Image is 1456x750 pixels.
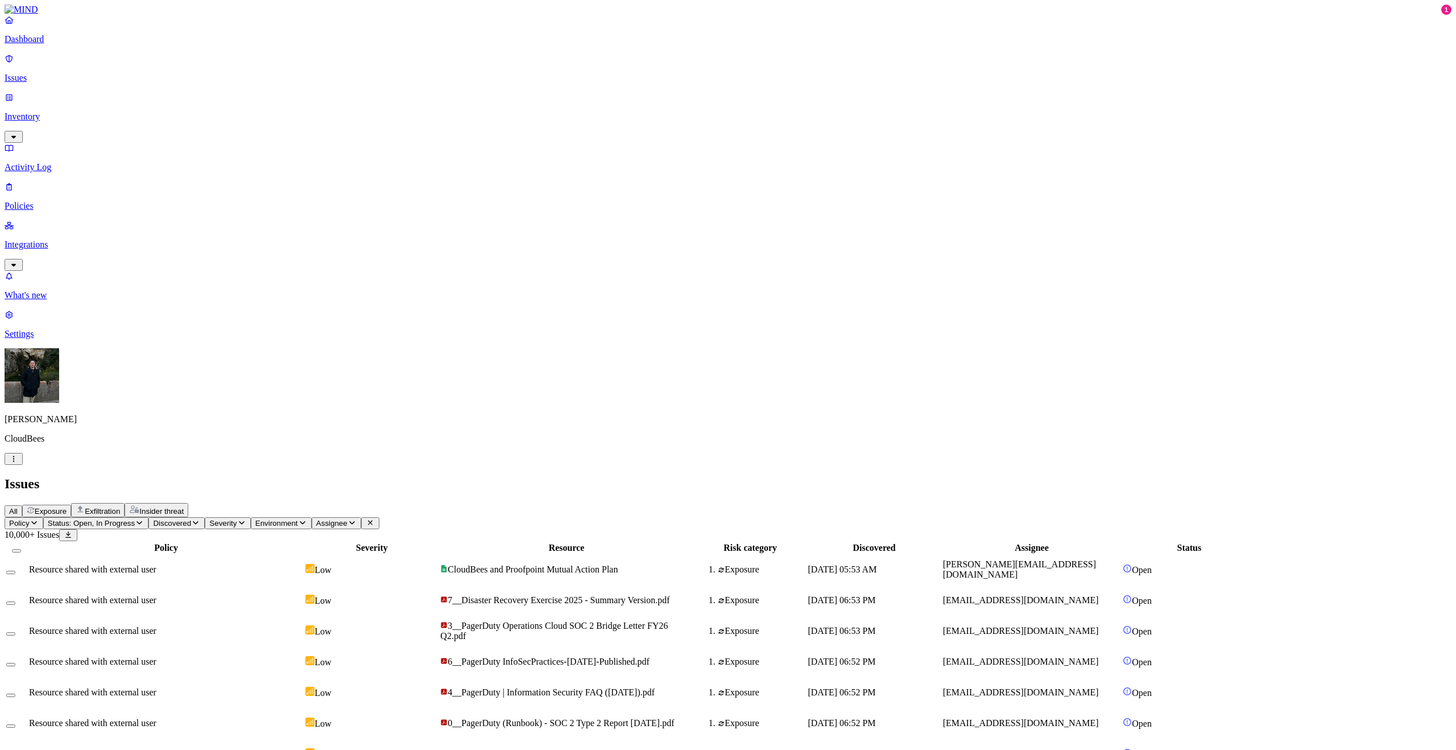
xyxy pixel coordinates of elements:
[943,626,1099,636] span: [EMAIL_ADDRESS][DOMAIN_NAME]
[305,718,315,727] img: severity-low
[808,564,876,574] span: [DATE] 05:53 AM
[35,507,67,516] span: Exposure
[808,718,875,728] span: [DATE] 06:52 PM
[305,656,315,665] img: severity-low
[5,348,59,403] img: Álvaro Menéndez Llada
[943,595,1099,605] span: [EMAIL_ADDRESS][DOMAIN_NAME]
[943,657,1099,666] span: [EMAIL_ADDRESS][DOMAIN_NAME]
[440,621,668,641] span: 3__PagerDuty Operations Cloud SOC 2 Bridge Letter FY26 Q2.pdf
[808,626,875,636] span: [DATE] 06:53 PM
[1441,5,1451,15] div: 1
[808,595,875,605] span: [DATE] 06:53 PM
[440,565,448,572] img: google-sheets
[315,719,331,728] span: Low
[29,595,156,605] span: Resource shared with external user
[718,687,806,698] div: Exposure
[5,329,1451,339] p: Settings
[448,718,674,728] span: 0__PagerDuty (Runbook) - SOC 2 Type 2 Report [DATE].pdf
[5,434,1451,444] p: CloudBees
[5,162,1451,172] p: Activity Log
[315,627,331,636] span: Low
[209,519,237,528] span: Severity
[5,220,1451,269] a: Integrations
[29,687,156,697] span: Resource shared with external user
[448,657,650,666] span: 6__PagerDuty InfoSecPractices-[DATE]-Published.pdf
[448,564,618,574] span: CloudBees and Proofpoint Mutual Action Plan
[12,549,21,553] button: Select all
[6,571,15,574] button: Select row
[315,657,331,667] span: Low
[5,201,1451,211] p: Policies
[440,688,448,695] img: adobe-pdf
[5,290,1451,300] p: What's new
[153,519,191,528] span: Discovered
[718,718,806,728] div: Exposure
[448,595,669,605] span: 7__Disaster Recovery Exercise 2025 - Summary Version.pdf
[315,688,331,698] span: Low
[29,626,156,636] span: Resource shared with external user
[29,543,303,553] div: Policy
[440,596,448,603] img: adobe-pdf
[29,564,156,574] span: Resource shared with external user
[5,34,1451,44] p: Dashboard
[315,565,331,575] span: Low
[440,719,448,726] img: adobe-pdf
[5,5,1451,15] a: MIND
[440,621,448,629] img: adobe-pdf
[29,657,156,666] span: Resource shared with external user
[1132,688,1152,698] span: Open
[305,543,438,553] div: Severity
[808,687,875,697] span: [DATE] 06:52 PM
[1123,625,1132,634] img: status-open
[448,687,655,697] span: 4__PagerDuty | Information Security FAQ ([DATE]).pdf
[305,687,315,696] img: severity-low
[6,632,15,636] button: Select row
[5,530,59,539] span: 10,000+ Issues
[5,15,1451,44] a: Dashboard
[5,5,38,15] img: MIND
[440,543,692,553] div: Resource
[1132,719,1152,728] span: Open
[305,595,315,604] img: severity-low
[1123,656,1132,665] img: status-open
[139,507,184,516] span: Insider threat
[440,657,448,665] img: adobe-pdf
[1132,627,1152,636] span: Open
[1132,596,1152,605] span: Open
[1132,657,1152,667] span: Open
[5,414,1451,425] p: [PERSON_NAME]
[1132,565,1152,575] span: Open
[808,543,940,553] div: Discovered
[943,543,1121,553] div: Assignee
[1123,595,1132,604] img: status-open
[6,663,15,666] button: Select row
[5,112,1451,122] p: Inventory
[255,519,298,528] span: Environment
[1123,543,1255,553] div: Status
[808,657,875,666] span: [DATE] 06:52 PM
[9,519,30,528] span: Policy
[5,476,1451,492] h2: Issues
[5,143,1451,172] a: Activity Log
[718,564,806,575] div: Exposure
[695,543,806,553] div: Risk category
[315,596,331,605] span: Low
[5,240,1451,250] p: Integrations
[718,626,806,636] div: Exposure
[29,718,156,728] span: Resource shared with external user
[1123,718,1132,727] img: status-open
[9,507,18,516] span: All
[48,519,135,528] span: Status: Open, In Progress
[718,595,806,605] div: Exposure
[305,564,315,573] img: severity-low
[5,310,1451,339] a: Settings
[5,73,1451,83] p: Issues
[6,694,15,697] button: Select row
[943,687,1099,697] span: [EMAIL_ADDRESS][DOMAIN_NAME]
[305,625,315,634] img: severity-low
[5,92,1451,141] a: Inventory
[5,271,1451,300] a: What's new
[943,718,1099,728] span: [EMAIL_ADDRESS][DOMAIN_NAME]
[85,507,120,516] span: Exfiltration
[1123,687,1132,696] img: status-open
